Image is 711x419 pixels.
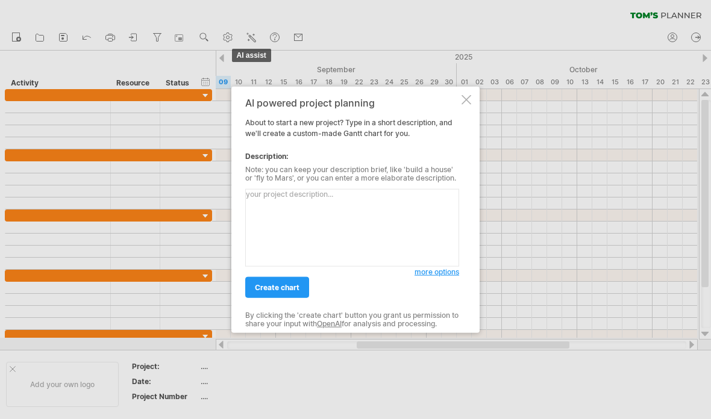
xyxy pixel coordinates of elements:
[245,166,459,183] div: Note: you can keep your description brief, like 'build a house' or 'fly to Mars', or you can ente...
[415,267,459,276] span: more options
[245,98,459,108] div: AI powered project planning
[245,151,459,162] div: Description:
[245,277,309,298] a: create chart
[255,283,299,292] span: create chart
[232,49,271,62] span: AI assist
[317,319,342,328] a: OpenAI
[245,98,459,322] div: About to start a new project? Type in a short description, and we'll create a custom-made Gantt c...
[415,267,459,278] a: more options
[245,311,459,329] div: By clicking the 'create chart' button you grant us permission to share your input with for analys...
